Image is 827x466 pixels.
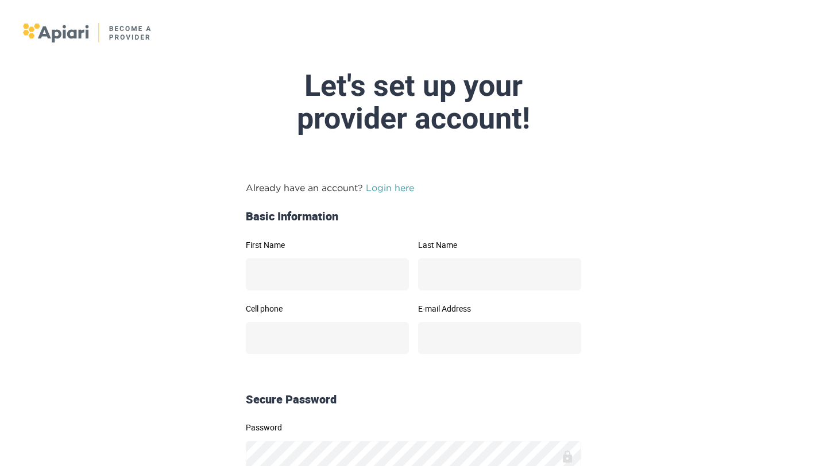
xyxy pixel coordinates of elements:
label: Password [246,424,581,432]
label: E-mail Address [418,305,581,313]
label: Last Name [418,241,581,249]
div: Let's set up your provider account! [142,69,685,135]
label: Cell phone [246,305,409,313]
div: Basic Information [241,208,586,225]
div: Secure Password [241,391,586,408]
label: First Name [246,241,409,249]
p: Already have an account? [246,181,581,195]
a: Login here [366,182,414,193]
img: logo [23,23,152,42]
